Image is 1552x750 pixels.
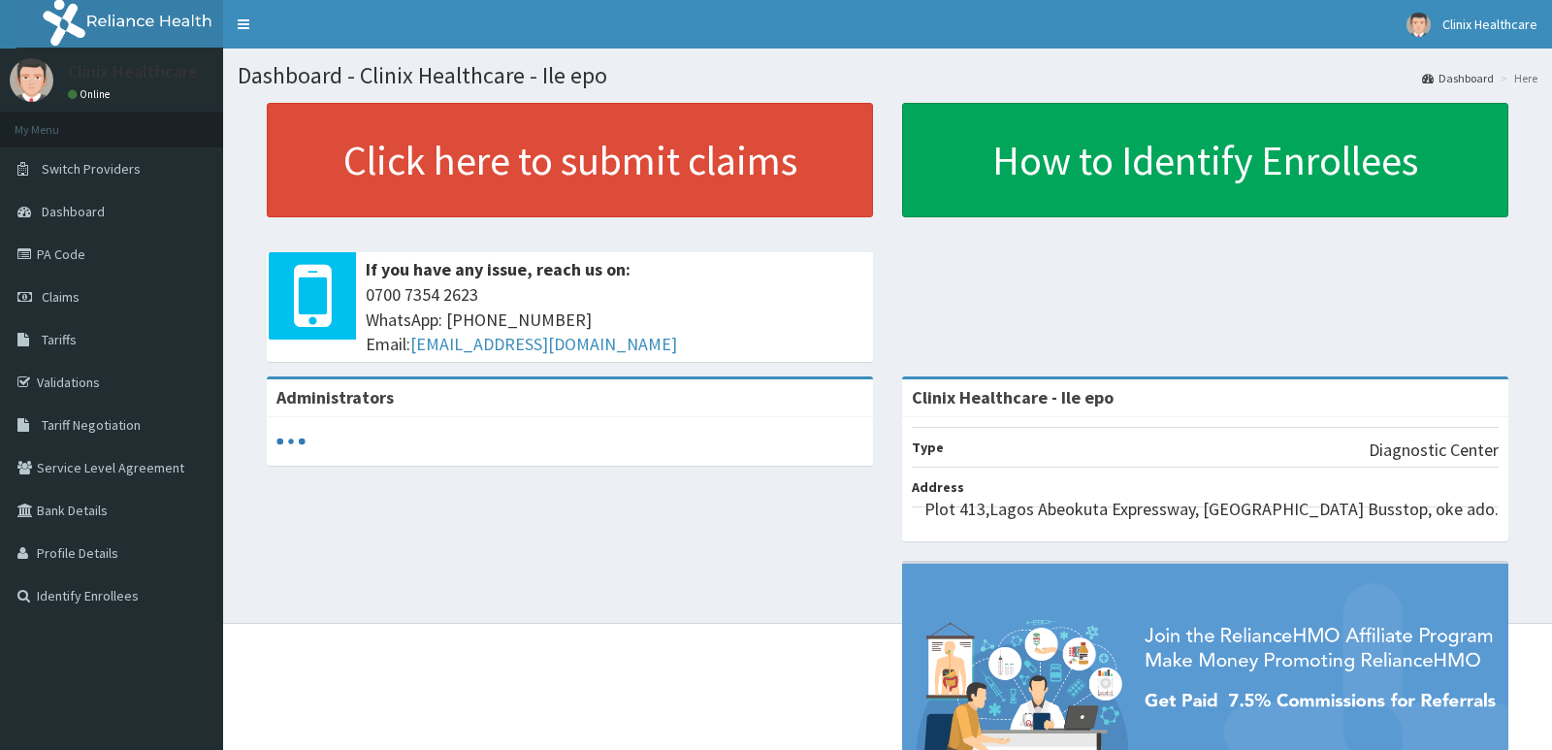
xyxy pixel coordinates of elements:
[410,333,677,355] a: [EMAIL_ADDRESS][DOMAIN_NAME]
[10,58,53,102] img: User Image
[238,63,1537,88] h1: Dashboard - Clinix Healthcare - Ile epo
[267,103,873,217] a: Click here to submit claims
[68,87,114,101] a: Online
[924,497,1499,522] p: Plot 413,Lagos Abeokuta Expressway, [GEOGRAPHIC_DATA] Busstop, oke ado.
[1406,13,1431,37] img: User Image
[1442,16,1537,33] span: Clinix Healthcare
[902,103,1508,217] a: How to Identify Enrollees
[1369,438,1499,463] p: Diagnostic Center
[276,427,306,456] svg: audio-loading
[42,160,141,178] span: Switch Providers
[276,386,394,408] b: Administrators
[366,258,630,280] b: If you have any issue, reach us on:
[1422,70,1494,86] a: Dashboard
[42,288,80,306] span: Claims
[42,416,141,434] span: Tariff Negotiation
[912,478,964,496] b: Address
[68,63,198,81] p: Clinix Healthcare
[912,439,944,456] b: Type
[1496,70,1537,86] li: Here
[912,386,1114,408] strong: Clinix Healthcare - Ile epo
[42,203,105,220] span: Dashboard
[42,331,77,348] span: Tariffs
[366,282,863,357] span: 0700 7354 2623 WhatsApp: [PHONE_NUMBER] Email:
